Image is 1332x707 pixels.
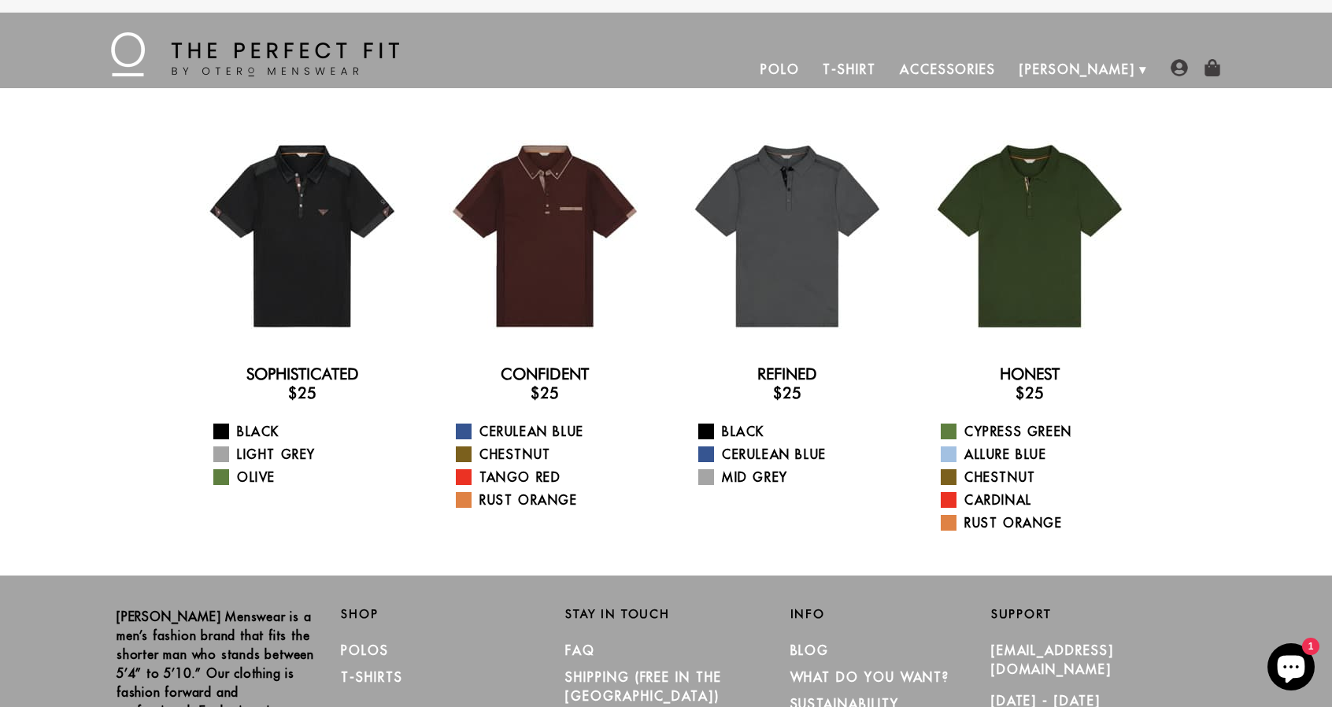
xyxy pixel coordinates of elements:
a: T-Shirt [811,50,887,88]
a: Black [213,422,411,441]
a: Chestnut [456,445,653,464]
h3: $25 [436,383,653,402]
a: Cardinal [941,490,1138,509]
img: user-account-icon.png [1171,59,1188,76]
h3: $25 [679,383,896,402]
h2: Shop [341,607,542,621]
a: Black [698,422,896,441]
h2: Info [790,607,991,621]
a: Accessories [888,50,1008,88]
a: Refined [757,365,817,383]
a: Sophisticated [246,365,359,383]
a: Blog [790,642,830,658]
a: FAQ [565,642,595,658]
inbox-online-store-chat: Shopify online store chat [1263,643,1319,694]
a: Rust Orange [941,513,1138,532]
img: shopping-bag-icon.png [1204,59,1221,76]
a: Confident [501,365,589,383]
a: Cypress Green [941,422,1138,441]
a: What Do You Want? [790,669,950,685]
a: Allure Blue [941,445,1138,464]
a: Polos [341,642,389,658]
a: Polo [749,50,812,88]
a: Chestnut [941,468,1138,487]
a: SHIPPING (Free in the [GEOGRAPHIC_DATA]) [565,669,721,704]
img: The Perfect Fit - by Otero Menswear - Logo [111,32,399,76]
a: Rust Orange [456,490,653,509]
a: Mid Grey [698,468,896,487]
h3: $25 [194,383,411,402]
a: Olive [213,468,411,487]
a: Light Grey [213,445,411,464]
a: [EMAIL_ADDRESS][DOMAIN_NAME] [991,642,1114,677]
a: Tango Red [456,468,653,487]
h2: Support [991,607,1215,621]
a: Honest [1000,365,1060,383]
a: Cerulean Blue [698,445,896,464]
a: [PERSON_NAME] [1008,50,1147,88]
a: T-Shirts [341,669,402,685]
a: Cerulean Blue [456,422,653,441]
h3: $25 [921,383,1138,402]
h2: Stay in Touch [565,607,766,621]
